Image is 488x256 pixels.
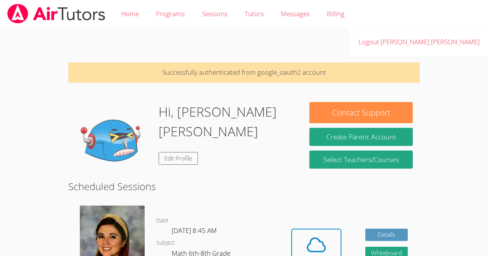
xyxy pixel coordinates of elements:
[365,229,408,241] a: Details
[156,238,175,248] dt: Subject
[350,28,488,56] a: Logout [PERSON_NAME] [PERSON_NAME]
[75,102,152,179] img: default.png
[309,102,412,123] button: Contact Support
[7,4,106,23] img: airtutors_banner-c4298cdbf04f3fff15de1276eac7730deb9818008684d7c2e4769d2f7ddbe033.png
[156,216,168,226] dt: Date
[309,151,412,169] a: Select Teachers/Courses
[68,62,420,83] p: Successfully authenticated from google_oauth2 account
[159,152,198,165] a: Edit Profile
[281,9,310,18] span: Messages
[172,226,217,235] span: [DATE] 8:45 AM
[159,102,296,141] h1: Hi, [PERSON_NAME] [PERSON_NAME]
[309,128,412,146] button: Create Parent Account
[68,179,420,194] h2: Scheduled Sessions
